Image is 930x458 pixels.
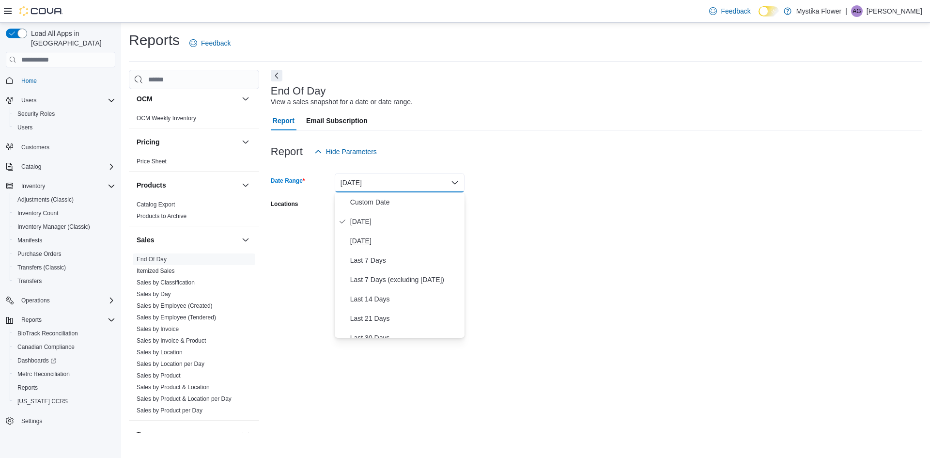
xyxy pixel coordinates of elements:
button: Inventory Manager (Classic) [10,220,119,234]
button: Pricing [240,136,251,148]
a: [US_STATE] CCRS [14,395,72,407]
span: BioTrack Reconciliation [17,330,78,337]
button: OCM [240,93,251,105]
span: Dashboards [14,355,115,366]
span: Customers [17,141,115,153]
span: Reports [17,314,115,326]
button: Canadian Compliance [10,340,119,354]
a: Sales by Location [137,349,183,356]
p: | [845,5,847,17]
a: Inventory Manager (Classic) [14,221,94,233]
span: Customers [21,143,49,151]
a: Inventory Count [14,207,62,219]
button: Inventory [17,180,49,192]
span: Sales by Product [137,372,181,379]
button: OCM [137,94,238,104]
button: Products [240,179,251,191]
button: Hide Parameters [310,142,381,161]
span: Transfers [17,277,42,285]
span: BioTrack Reconciliation [14,328,115,339]
span: Adjustments (Classic) [14,194,115,205]
a: Security Roles [14,108,59,120]
span: Canadian Compliance [17,343,75,351]
span: End Of Day [137,255,167,263]
button: Purchase Orders [10,247,119,261]
span: Itemized Sales [137,267,175,275]
a: Sales by Employee (Tendered) [137,314,216,321]
button: Reports [17,314,46,326]
span: Sales by Location per Day [137,360,204,368]
span: Users [17,124,32,131]
h3: End Of Day [271,85,326,97]
span: [DATE] [350,216,461,227]
span: Sales by Location [137,348,183,356]
span: Sales by Invoice & Product [137,337,206,345]
button: [DATE] [335,173,465,192]
span: Catalog [17,161,115,173]
span: Users [21,96,36,104]
nav: Complex example [6,69,115,453]
span: Feedback [721,6,750,16]
a: Sales by Location per Day [137,361,204,367]
a: Catalog Export [137,201,175,208]
a: OCM Weekly Inventory [137,115,196,122]
h3: Report [271,146,303,158]
a: Metrc Reconciliation [14,368,74,380]
span: Metrc Reconciliation [14,368,115,380]
a: Feedback [186,33,234,53]
span: Sales by Employee (Created) [137,302,213,310]
label: Locations [271,200,298,208]
span: Catalog [21,163,41,171]
span: Sales by Product & Location [137,383,210,391]
span: Purchase Orders [17,250,62,258]
span: Settings [21,417,42,425]
div: View a sales snapshot for a date or date range. [271,97,413,107]
button: Users [10,121,119,134]
span: Custom Date [350,196,461,208]
span: Load All Apps in [GEOGRAPHIC_DATA] [27,29,115,48]
a: Sales by Invoice & Product [137,337,206,344]
a: BioTrack Reconciliation [14,328,82,339]
span: Transfers [14,275,115,287]
span: Home [17,74,115,86]
p: [PERSON_NAME] [867,5,922,17]
span: Metrc Reconciliation [17,370,70,378]
button: BioTrack Reconciliation [10,327,119,340]
span: Inventory Manager (Classic) [17,223,90,231]
span: Reports [17,384,38,392]
a: Itemized Sales [137,268,175,274]
span: Inventory Manager (Classic) [14,221,115,233]
span: [DATE] [350,235,461,247]
button: Customers [2,140,119,154]
span: Report [273,111,294,130]
label: Date Range [271,177,305,185]
button: [US_STATE] CCRS [10,395,119,408]
span: Products to Archive [137,212,186,220]
button: Operations [2,294,119,307]
a: Settings [17,415,46,427]
div: Pricing [129,156,259,171]
a: Products to Archive [137,213,186,220]
span: Transfers (Classic) [14,262,115,273]
a: Price Sheet [137,158,167,165]
a: Sales by Classification [137,279,195,286]
button: Taxes [137,429,238,439]
span: Manifests [14,235,115,246]
a: Users [14,122,36,133]
a: Transfers (Classic) [14,262,70,273]
button: Home [2,73,119,87]
a: Customers [17,142,53,153]
a: Adjustments (Classic) [14,194,77,205]
span: Users [14,122,115,133]
span: Canadian Compliance [14,341,115,353]
span: AG [852,5,861,17]
button: Sales [240,234,251,246]
span: Manifests [17,237,42,244]
span: Users [17,95,115,106]
button: Inventory [2,179,119,193]
span: Security Roles [17,110,55,118]
span: Reports [14,382,115,394]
